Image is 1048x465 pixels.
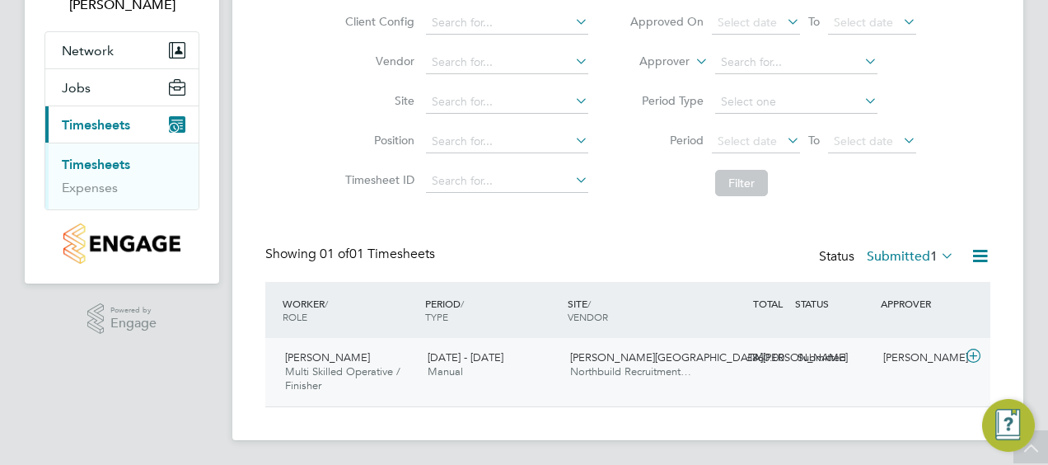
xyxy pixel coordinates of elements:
[426,91,588,114] input: Search for...
[834,15,893,30] span: Select date
[340,93,414,108] label: Site
[426,12,588,35] input: Search for...
[320,246,349,262] span: 01 of
[587,297,591,310] span: /
[285,350,370,364] span: [PERSON_NAME]
[320,246,435,262] span: 01 Timesheets
[629,14,704,29] label: Approved On
[278,289,421,331] div: WORKER
[110,317,157,331] span: Engage
[570,350,848,364] span: [PERSON_NAME][GEOGRAPHIC_DATA][PERSON_NAME]
[426,170,588,193] input: Search for...
[428,364,463,378] span: Manual
[45,32,199,68] button: Network
[718,134,777,148] span: Select date
[45,106,199,143] button: Timesheets
[283,310,307,323] span: ROLE
[715,91,877,114] input: Select one
[44,223,199,264] a: Go to home page
[62,80,91,96] span: Jobs
[62,117,130,133] span: Timesheets
[834,134,893,148] span: Select date
[62,157,130,172] a: Timesheets
[325,297,328,310] span: /
[45,143,199,209] div: Timesheets
[426,51,588,74] input: Search for...
[715,170,768,196] button: Filter
[564,289,706,331] div: SITE
[803,11,825,32] span: To
[63,223,180,264] img: countryside-properties-logo-retina.png
[568,310,608,323] span: VENDOR
[265,246,438,263] div: Showing
[753,297,783,310] span: TOTAL
[340,14,414,29] label: Client Config
[110,303,157,317] span: Powered by
[877,345,962,372] div: [PERSON_NAME]
[426,130,588,153] input: Search for...
[87,303,157,335] a: Powered byEngage
[615,54,690,70] label: Approver
[791,345,877,372] div: Submitted
[791,289,877,318] div: STATUS
[340,133,414,148] label: Position
[461,297,464,310] span: /
[629,133,704,148] label: Period
[629,93,704,108] label: Period Type
[45,69,199,106] button: Jobs
[819,246,957,269] div: Status
[421,289,564,331] div: PERIOD
[715,51,877,74] input: Search for...
[867,248,954,265] label: Submitted
[428,350,503,364] span: [DATE] - [DATE]
[570,364,691,378] span: Northbuild Recruitment…
[877,289,962,318] div: APPROVER
[803,129,825,151] span: To
[285,364,400,392] span: Multi Skilled Operative / Finisher
[62,180,118,195] a: Expenses
[340,54,414,68] label: Vendor
[930,248,938,265] span: 1
[340,172,414,187] label: Timesheet ID
[62,43,114,59] span: Network
[425,310,448,323] span: TYPE
[705,345,791,372] div: £860.00
[718,15,777,30] span: Select date
[982,399,1035,452] button: Engage Resource Center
